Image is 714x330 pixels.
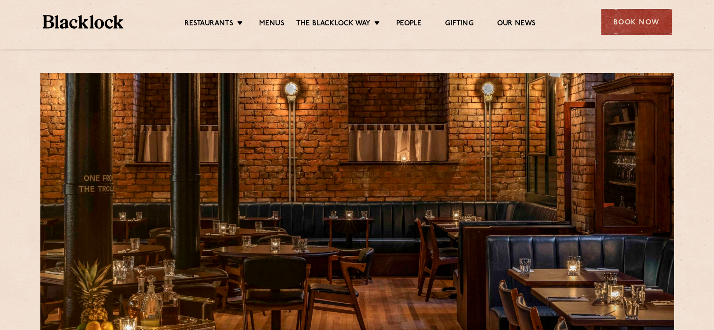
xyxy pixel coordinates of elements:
[497,19,536,30] a: Our News
[396,19,422,30] a: People
[184,19,233,30] a: Restaurants
[601,9,672,35] div: Book Now
[445,19,473,30] a: Gifting
[43,15,124,29] img: BL_Textured_Logo-footer-cropped.svg
[259,19,284,30] a: Menus
[296,19,370,30] a: The Blacklock Way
